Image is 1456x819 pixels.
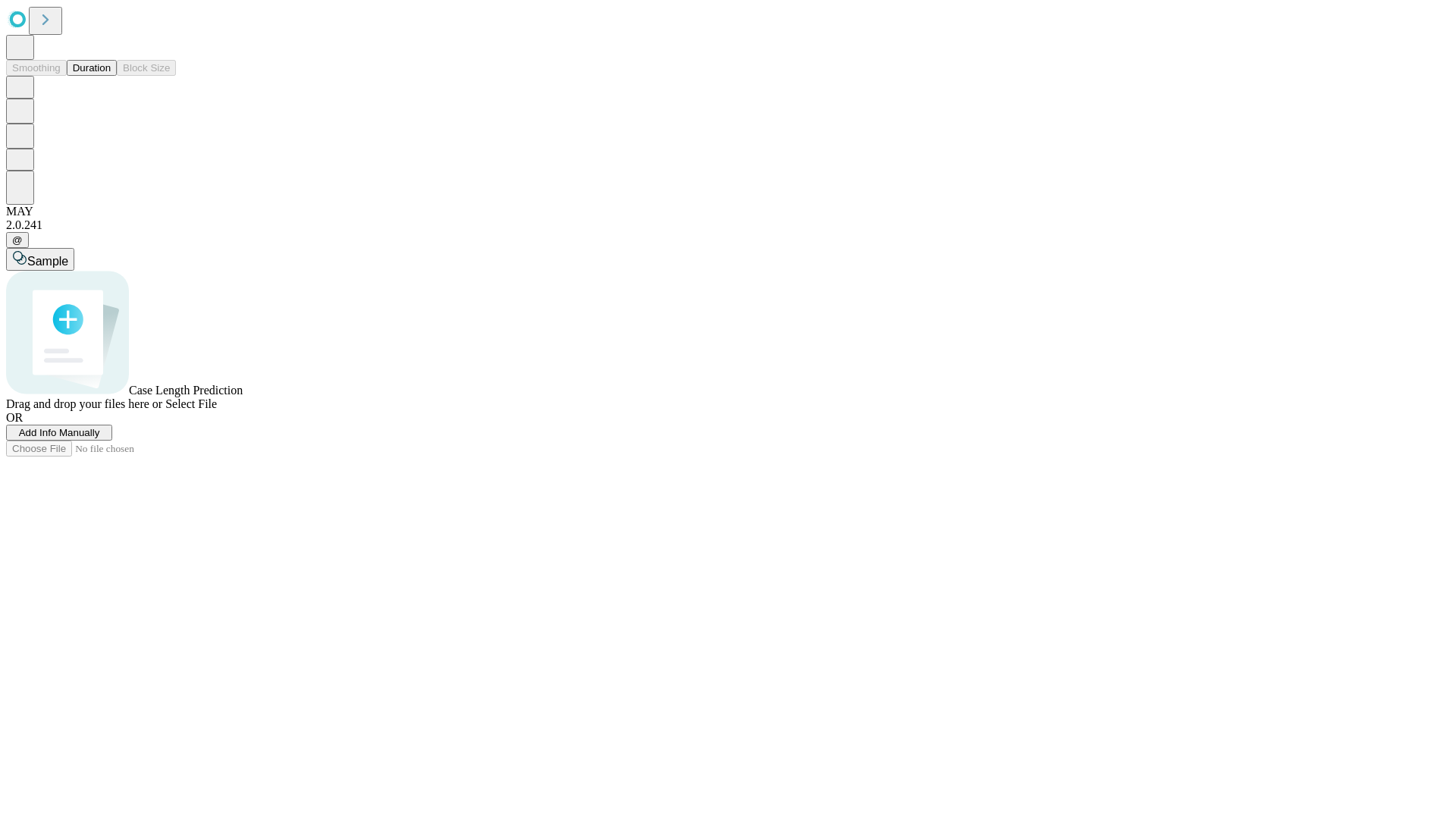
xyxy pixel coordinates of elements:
[117,60,176,76] button: Block Size
[6,205,1450,218] div: MAY
[6,248,74,271] button: Sample
[6,397,162,410] span: Drag and drop your files here or
[6,60,67,76] button: Smoothing
[6,232,29,248] button: @
[129,384,243,397] span: Case Length Prediction
[6,218,1450,232] div: 2.0.241
[67,60,117,76] button: Duration
[27,255,68,268] span: Sample
[12,234,23,246] span: @
[19,427,100,438] span: Add Info Manually
[6,425,112,441] button: Add Info Manually
[6,411,23,424] span: OR
[165,397,217,410] span: Select File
